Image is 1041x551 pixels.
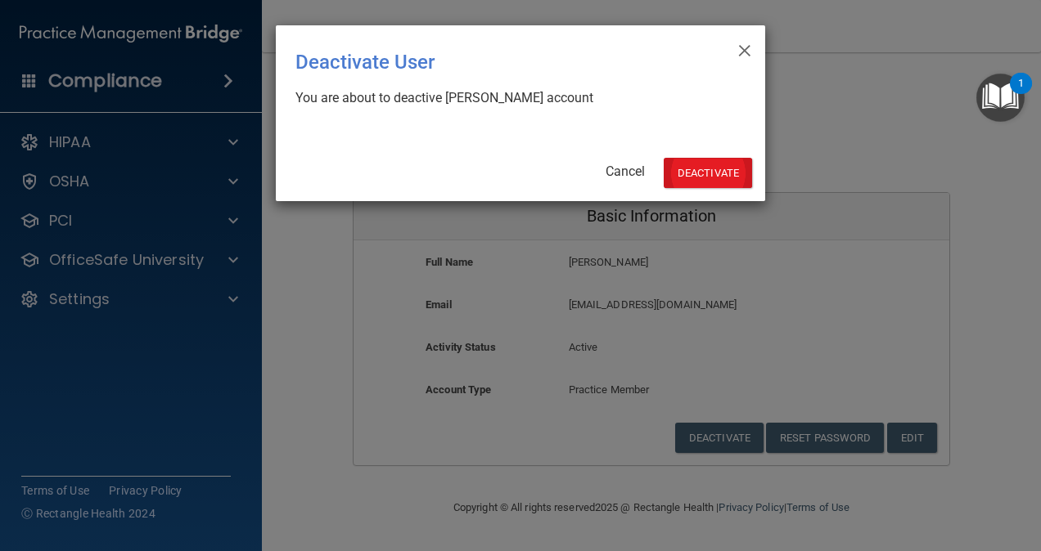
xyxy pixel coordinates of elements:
span: × [737,32,752,65]
button: Open Resource Center, 1 new notification [976,74,1025,122]
div: 1 [1018,83,1024,105]
button: Deactivate [664,158,752,188]
a: Cancel [606,164,645,179]
div: You are about to deactive [PERSON_NAME] account [295,89,732,107]
div: Deactivate User [295,38,678,86]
